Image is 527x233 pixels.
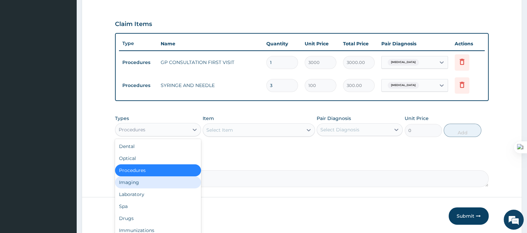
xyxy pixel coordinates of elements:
[340,37,378,50] th: Total Price
[119,79,157,92] td: Procedures
[157,37,263,50] th: Name
[119,126,145,133] div: Procedures
[203,115,214,122] label: Item
[405,115,429,122] label: Unit Price
[157,56,263,69] td: GP CONSULTATION FIRST VISIT
[320,126,359,133] div: Select Diagnosis
[39,72,92,140] span: We're online!
[12,33,27,50] img: d_794563401_company_1708531726252_794563401
[115,140,201,152] div: Dental
[115,188,201,200] div: Laboratory
[115,152,201,164] div: Optical
[3,159,127,182] textarea: Type your message and hit 'Enter'
[157,79,263,92] td: SYRINGE AND NEEDLE
[115,164,201,176] div: Procedures
[115,212,201,224] div: Drugs
[451,37,485,50] th: Actions
[444,124,481,137] button: Add
[115,21,152,28] h3: Claim Items
[115,176,201,188] div: Imaging
[388,59,419,66] span: [MEDICAL_DATA]
[115,161,489,167] label: Comment
[115,116,129,121] label: Types
[301,37,340,50] th: Unit Price
[119,37,157,50] th: Type
[388,82,419,89] span: [MEDICAL_DATA]
[35,37,112,46] div: Chat with us now
[449,207,489,225] button: Submit
[263,37,301,50] th: Quantity
[115,200,201,212] div: Spa
[378,37,451,50] th: Pair Diagnosis
[317,115,351,122] label: Pair Diagnosis
[109,3,125,19] div: Minimize live chat window
[119,56,157,69] td: Procedures
[206,127,233,133] div: Select Item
